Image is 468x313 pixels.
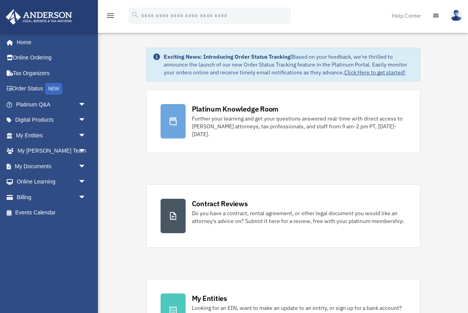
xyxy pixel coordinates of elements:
a: Contract Reviews Do you have a contract, rental agreement, or other legal document you would like... [146,184,420,248]
a: Online Ordering [5,50,98,66]
a: Billingarrow_drop_down [5,189,98,205]
div: Further your learning and get your questions answered real-time with direct access to [PERSON_NAM... [192,115,406,138]
span: arrow_drop_down [78,189,94,205]
i: search [131,11,139,19]
span: arrow_drop_down [78,97,94,113]
div: Based on your feedback, we're thrilled to announce the launch of our new Order Status Tracking fe... [164,53,414,76]
a: Platinum Knowledge Room Further your learning and get your questions answered real-time with dire... [146,90,420,153]
a: My Entitiesarrow_drop_down [5,128,98,143]
a: Home [5,34,94,50]
a: menu [106,14,115,20]
div: NEW [45,83,62,95]
div: Do you have a contract, rental agreement, or other legal document you would like an attorney's ad... [192,209,406,225]
a: Online Learningarrow_drop_down [5,174,98,190]
div: Platinum Knowledge Room [192,104,279,114]
strong: Exciting News: Introducing Order Status Tracking! [164,53,292,60]
a: Events Calendar [5,205,98,221]
span: arrow_drop_down [78,112,94,128]
a: Click Here to get started! [344,69,405,76]
span: arrow_drop_down [78,174,94,190]
a: Tax Organizers [5,65,98,81]
i: menu [106,11,115,20]
img: User Pic [450,10,462,21]
div: My Entities [192,293,227,303]
a: My Documentsarrow_drop_down [5,158,98,174]
span: arrow_drop_down [78,158,94,174]
img: Anderson Advisors Platinum Portal [4,9,74,25]
a: Digital Productsarrow_drop_down [5,112,98,128]
span: arrow_drop_down [78,128,94,144]
div: Contract Reviews [192,199,248,209]
a: Order StatusNEW [5,81,98,97]
a: Platinum Q&Aarrow_drop_down [5,97,98,112]
a: My [PERSON_NAME] Teamarrow_drop_down [5,143,98,159]
span: arrow_drop_down [78,143,94,159]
